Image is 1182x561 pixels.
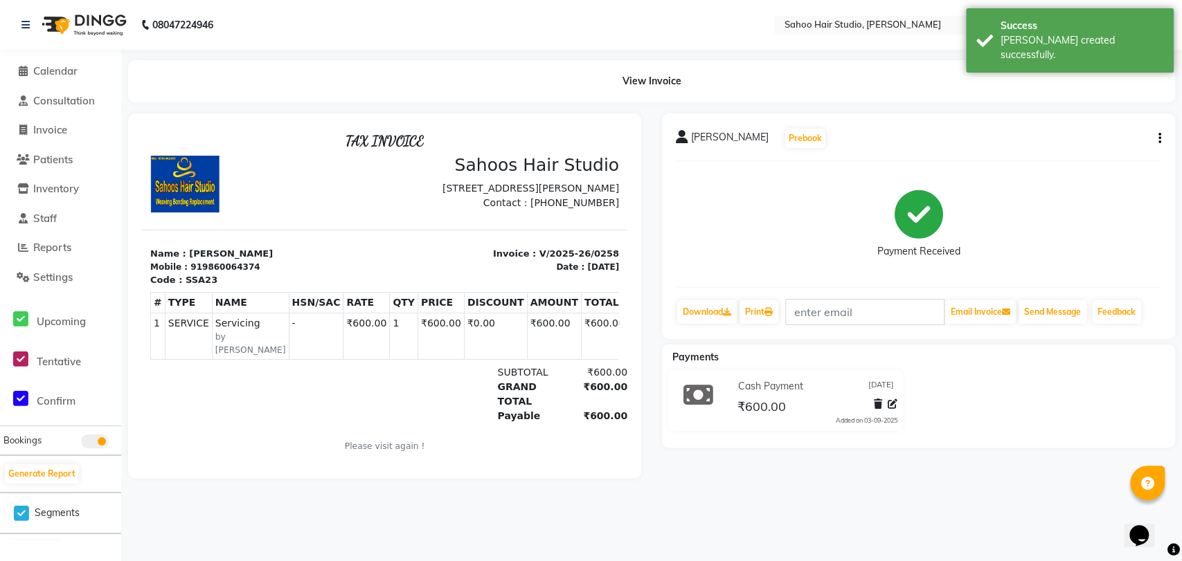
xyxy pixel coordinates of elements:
th: AMOUNT [385,165,439,186]
th: TOTAL [439,165,485,186]
div: View Invoice [128,60,1175,102]
div: Date : [414,134,442,146]
div: [DATE] [445,134,477,146]
td: ₹600.00 [202,186,248,232]
p: Contact : [PHONE_NUMBER] [251,68,478,83]
div: Payment Received [877,244,960,259]
button: Email Invoice [945,300,1016,324]
th: TYPE [23,165,70,186]
div: 919860064374 [48,134,118,146]
div: ₹600.00 [416,252,485,282]
span: Reports [33,241,71,254]
input: enter email [785,299,944,325]
th: RATE [202,165,248,186]
p: Please visit again ! [8,313,477,325]
td: ₹0.00 [322,186,385,232]
div: Payable [347,282,416,296]
span: Segments [35,506,80,520]
span: Inventory [33,182,79,195]
span: Staff [33,212,57,225]
a: Print [740,300,778,324]
a: Inventory [3,181,118,197]
div: ₹600.00 [416,282,485,296]
span: Payments [672,351,719,363]
div: SUBTOTAL [347,238,416,252]
span: Settings [33,270,73,284]
td: ₹600.00 [385,186,439,232]
span: Cash Payment [737,379,803,394]
span: [PERSON_NAME] [691,130,769,149]
a: Download [677,300,737,324]
span: Tentative [37,355,81,368]
a: Consultation [3,93,118,109]
div: ₹600.00 [416,238,485,252]
div: Added on 03-09-2025 [836,416,897,425]
p: Invoice : V/2025-26/0258 [251,120,478,134]
span: ₹600.00 [737,398,785,418]
a: Reports [3,240,118,256]
h2: TAX INVOICE [8,6,477,22]
img: logo [35,6,130,44]
th: DISCOUNT [322,165,385,186]
small: by [PERSON_NAME] [73,203,144,229]
a: Invoice [3,122,118,138]
b: 08047224946 [152,6,213,44]
th: NAME [70,165,147,186]
span: Calendar [33,64,78,77]
th: QTY [248,165,276,186]
a: Feedback [1092,300,1141,324]
span: [DATE] [868,379,894,394]
td: SERVICE [23,186,70,232]
a: Staff [3,211,118,227]
span: Patients [33,153,73,166]
td: 1 [248,186,276,232]
th: PRICE [276,165,322,186]
div: GRAND TOTAL [347,252,416,282]
span: Upcoming [37,315,86,328]
td: - [147,186,202,232]
span: Consultation [33,94,95,107]
a: Settings [3,270,118,286]
a: Patients [3,152,118,168]
div: Success [1001,19,1163,33]
th: HSN/SAC [147,165,202,186]
a: Calendar [3,64,118,80]
div: Mobile : [8,134,46,146]
button: Prebook [785,129,825,148]
h3: Sahoos Hair Studio [251,28,478,48]
p: Name : [PERSON_NAME] [8,120,235,134]
span: Bookings [3,434,42,445]
th: # [9,165,24,186]
button: Generate Report [5,464,79,484]
span: Servicing [73,189,144,203]
iframe: chat widget [1124,506,1168,547]
span: Confirm [37,394,75,407]
td: ₹600.00 [276,186,322,232]
p: [STREET_ADDRESS][PERSON_NAME] [251,54,478,68]
div: Bill created successfully. [1001,33,1163,62]
button: Send Message [1019,300,1086,324]
span: Invoice [33,123,67,136]
p: Code : SSA23 [8,146,235,160]
td: 1 [9,186,24,232]
td: ₹600.00 [439,186,485,232]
